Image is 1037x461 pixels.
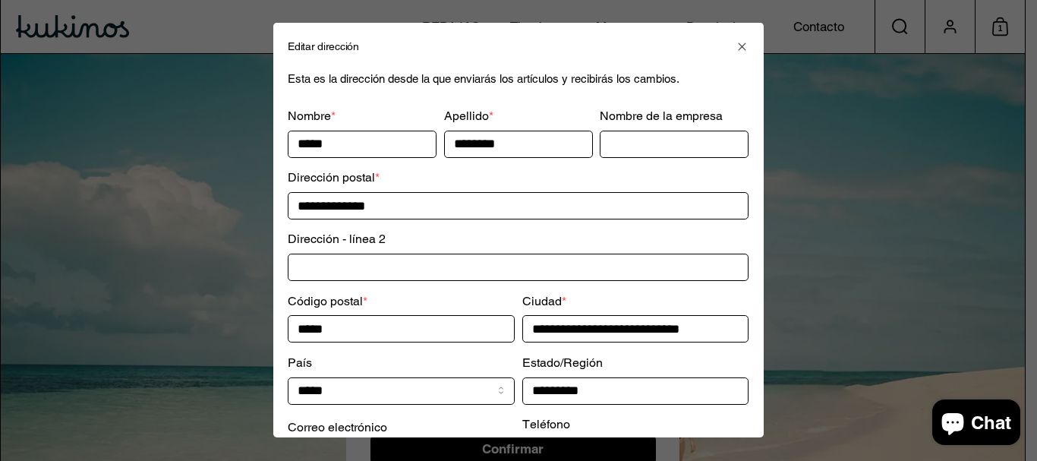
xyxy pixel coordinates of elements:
[288,169,380,188] label: Dirección postal
[928,399,1025,449] inbox-online-store-chat: Chat de la tienda online Shopify
[522,354,603,373] label: Estado/Región
[288,292,367,311] label: Código postal
[288,418,387,437] label: Correo electrónico
[288,42,359,52] h2: Editar dirección
[522,292,566,311] label: Ciudad
[288,71,749,90] p: Esta es la dirección desde la que enviarás los artículos y recibirás los cambios.
[522,415,570,434] label: Teléfono
[444,107,493,126] label: Apellido
[288,231,386,250] label: Dirección - línea 2
[288,107,336,126] label: Nombre
[288,354,312,373] label: País
[600,107,723,126] label: Nombre de la empresa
